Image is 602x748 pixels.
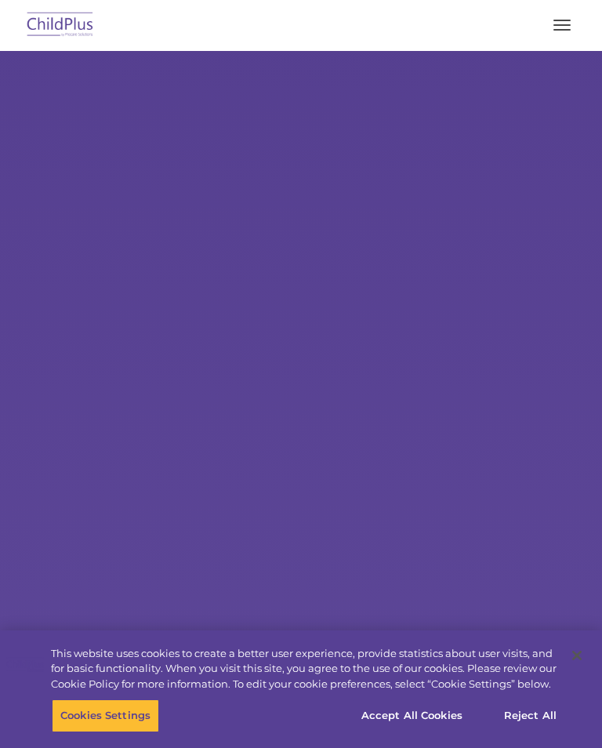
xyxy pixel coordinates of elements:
[481,699,579,732] button: Reject All
[51,646,560,692] div: This website uses cookies to create a better user experience, provide statistics about user visit...
[560,638,594,673] button: Close
[353,699,471,732] button: Accept All Cookies
[52,699,159,732] button: Cookies Settings
[24,7,97,44] img: ChildPlus by Procare Solutions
